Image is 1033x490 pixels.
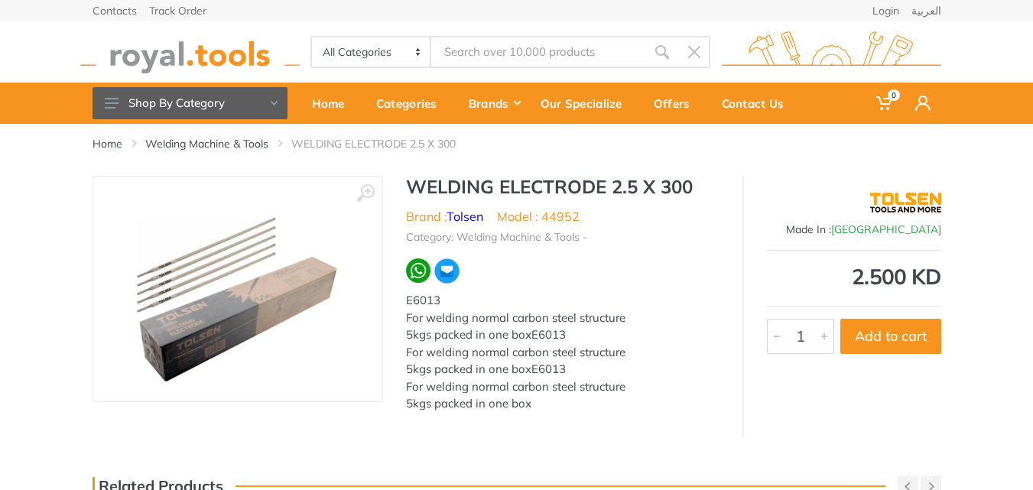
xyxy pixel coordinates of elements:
[530,87,643,119] div: Our Specialize
[365,83,458,124] a: Categories
[447,209,483,224] a: Tolsen
[711,83,805,124] a: Contact Us
[840,319,941,354] button: Add to cart
[312,37,432,67] select: Category
[866,83,905,124] a: 0
[301,83,365,124] a: Home
[872,5,899,16] a: Login
[149,5,206,16] a: Track Order
[406,176,720,198] h1: WELDING ELECTRODE 2.5 X 300
[643,87,711,119] div: Offers
[93,5,137,16] a: Contacts
[93,87,287,119] button: Shop By Category
[911,5,941,16] a: العربية
[434,258,460,284] img: ma.webp
[888,89,900,101] span: 0
[767,222,941,238] div: Made In :
[406,207,483,226] li: Brand :
[406,292,720,413] div: E6013 For welding normal carbon steel structure 5kgs packed in one boxE6013 For welding normal ca...
[135,193,339,385] img: Royal Tools - WELDING ELECTRODE 2.5 X 300
[80,31,300,73] img: royal.tools Logo
[497,207,580,226] li: Model : 44952
[530,83,643,124] a: Our Specialize
[93,136,941,151] nav: breadcrumb
[406,229,587,245] li: Category: Welding Machine & Tools -
[406,258,430,283] img: wa.webp
[365,87,458,119] div: Categories
[93,136,122,151] a: Home
[870,183,941,222] img: Tolsen
[431,36,645,68] input: Site search
[711,87,805,119] div: Contact Us
[831,222,941,236] span: [GEOGRAPHIC_DATA]
[767,266,941,287] div: 2.500 KD
[145,136,268,151] a: Welding Machine & Tools
[643,83,711,124] a: Offers
[458,87,530,119] div: Brands
[722,31,941,73] img: royal.tools Logo
[301,87,365,119] div: Home
[291,136,479,151] li: WELDING ELECTRODE 2.5 X 300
